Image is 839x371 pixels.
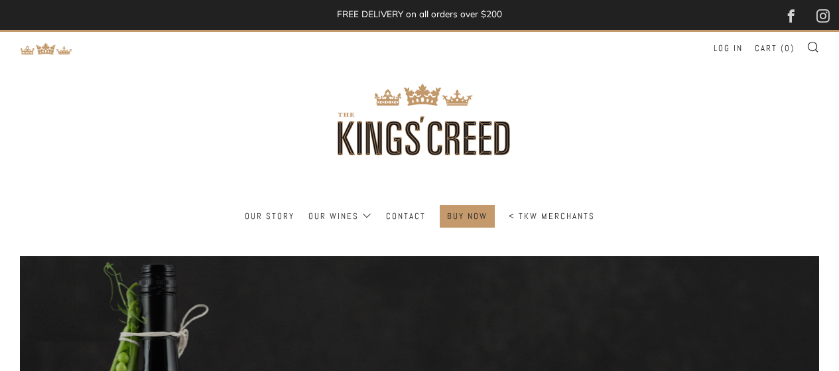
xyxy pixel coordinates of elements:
a: Return to TKW Merchants [20,41,73,54]
a: < TKW Merchants [509,206,595,227]
a: Our Wines [308,206,372,227]
img: Return to TKW Merchants [20,42,73,55]
img: three kings wine merchants [300,32,539,205]
span: 0 [785,42,791,54]
a: Our Story [245,206,294,227]
a: Log in [714,38,743,59]
a: Cart (0) [755,38,795,59]
a: Contact [386,206,426,227]
a: BUY NOW [447,206,487,227]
